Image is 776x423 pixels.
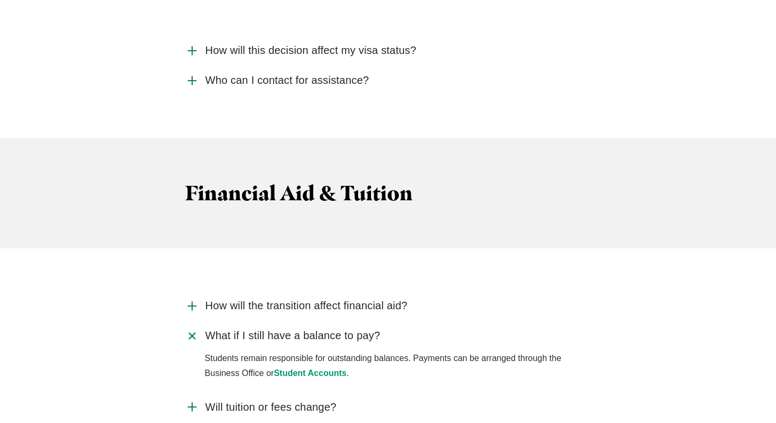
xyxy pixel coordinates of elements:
[205,74,369,87] span: Who can I contact for assistance?
[185,181,591,206] h3: Financial Aid & Tuition
[205,401,337,414] span: Will tuition or fees change?
[205,44,416,57] span: How will this decision affect my visa status?
[205,329,381,342] span: What if I still have a balance to pay?
[205,299,408,312] span: How will the transition affect financial aid?
[205,351,591,382] p: Students remain responsible for outstanding balances. Payments can be arranged through the Busine...
[274,369,346,378] a: Student Accounts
